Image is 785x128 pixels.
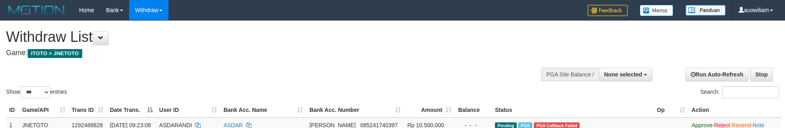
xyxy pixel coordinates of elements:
select: Showentries [20,86,50,98]
th: Bank Acc. Number: activate to sort column ascending [306,103,404,118]
img: Feedback.jpg [588,5,628,16]
div: PGA Site Balance / [541,68,599,81]
h1: Withdraw List [6,29,515,45]
a: Run Auto-Refresh [686,68,748,81]
th: Balance [454,103,492,118]
th: ID [6,103,19,118]
img: Button%20Memo.svg [640,5,673,16]
img: panduan.png [686,5,726,16]
label: Search: [700,86,779,98]
th: User ID: activate to sort column ascending [156,103,220,118]
label: Show entries [6,86,67,98]
button: None selected [599,68,652,81]
th: Trans ID: activate to sort column ascending [69,103,107,118]
th: Op: activate to sort column ascending [654,103,689,118]
th: Amount: activate to sort column ascending [404,103,454,118]
img: MOTION_logo.png [6,4,67,16]
span: None selected [604,71,642,78]
th: Status [492,103,654,118]
th: Game/API: activate to sort column ascending [19,103,68,118]
th: Action [688,103,781,118]
th: Date Trans.: activate to sort column descending [107,103,156,118]
th: Bank Acc. Name: activate to sort column ascending [220,103,306,118]
a: Stop [750,68,773,81]
span: ITOTO > JNETOTO [28,49,82,58]
input: Search: [722,86,779,98]
h4: Game: [6,49,515,57]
